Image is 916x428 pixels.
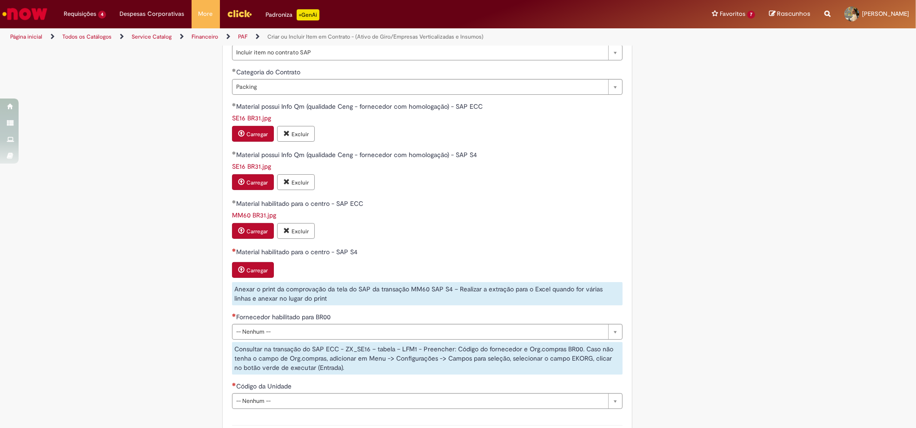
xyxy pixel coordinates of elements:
small: Excluir [292,179,309,186]
a: Criar ou Incluir Item em Contrato - (Ativo de Giro/Empresas Verticalizadas e Insumos) [267,33,484,40]
span: -- Nenhum -- [236,324,604,339]
span: Obrigatório Preenchido [232,103,236,106]
span: Requisições [64,9,96,19]
ul: Trilhas de página [7,28,604,46]
button: Carregar anexo de Material habilitado para o centro - SAP ECC Required [232,223,274,239]
button: Excluir anexo MM60 BR31.jpg [277,223,315,239]
a: PAF [238,33,247,40]
small: Carregar [246,228,268,235]
button: Carregar anexo de Material possui Info Qm (qualidade Ceng - fornecedor com homologação) - SAP ECC... [232,126,274,142]
a: Download de SE16 BR31.jpg [232,162,271,171]
span: -- Nenhum -- [236,394,604,408]
span: Obrigatório Preenchido [232,151,236,155]
a: Download de MM60 BR31.jpg [232,211,276,219]
span: Despesas Corporativas [120,9,185,19]
small: Carregar [246,267,268,274]
p: +GenAi [297,9,319,20]
button: Carregar anexo de Material habilitado para o centro - SAP S4 Required [232,262,274,278]
button: Excluir anexo SE16 BR31.jpg [277,174,315,190]
span: Obrigatório Preenchido [232,200,236,204]
button: Carregar anexo de Material possui Info Qm (qualidade Ceng - fornecedor com homologação) - SAP S4 ... [232,174,274,190]
span: More [199,9,213,19]
span: Packing [236,79,604,94]
a: Rascunhos [769,10,810,19]
span: Material habilitado para o centro - SAP ECC [236,199,365,208]
small: Excluir [292,228,309,235]
span: Necessários [232,313,236,317]
span: Necessários [232,382,236,386]
span: Favoritos [720,9,745,19]
span: Material possui Info Qm (qualidade Ceng - fornecedor com homologação) - SAP S4 [236,151,479,159]
div: Consultar na transação do SAP ECC - ZX_SE16 – tabela – LFM1 - Preencher: Código do fornecedor e O... [232,342,623,375]
span: Material possui Info Qm (qualidade Ceng - fornecedor com homologação) - SAP ECC [236,102,485,111]
a: Service Catalog [132,33,172,40]
a: Página inicial [10,33,42,40]
small: Carregar [246,131,268,138]
span: Fornecedor habilitado para BR00 [236,313,332,321]
span: Obrigatório Preenchido [232,68,236,72]
small: Excluir [292,131,309,138]
span: Rascunhos [777,9,810,18]
a: Financeiro [192,33,218,40]
small: Carregar [246,179,268,186]
span: [PERSON_NAME] [862,10,909,18]
span: Incluir item no contrato SAP [236,45,604,60]
span: Categoria do Contrato [236,68,302,76]
div: Anexar o print da comprovação da tela do SAP da transação MM60 SAP S4 – Realizar a extração para ... [232,282,623,305]
span: Código da Unidade [236,382,293,390]
img: ServiceNow [1,5,49,23]
div: Padroniza [266,9,319,20]
span: Material habilitado para o centro - SAP S4 [236,248,359,256]
a: Download de SE16 BR31.jpg [232,114,271,122]
span: 4 [98,11,106,19]
span: Necessários [232,248,236,252]
button: Excluir anexo SE16 BR31.jpg [277,126,315,142]
img: click_logo_yellow_360x200.png [227,7,252,20]
a: Todos os Catálogos [62,33,112,40]
span: 7 [747,11,755,19]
